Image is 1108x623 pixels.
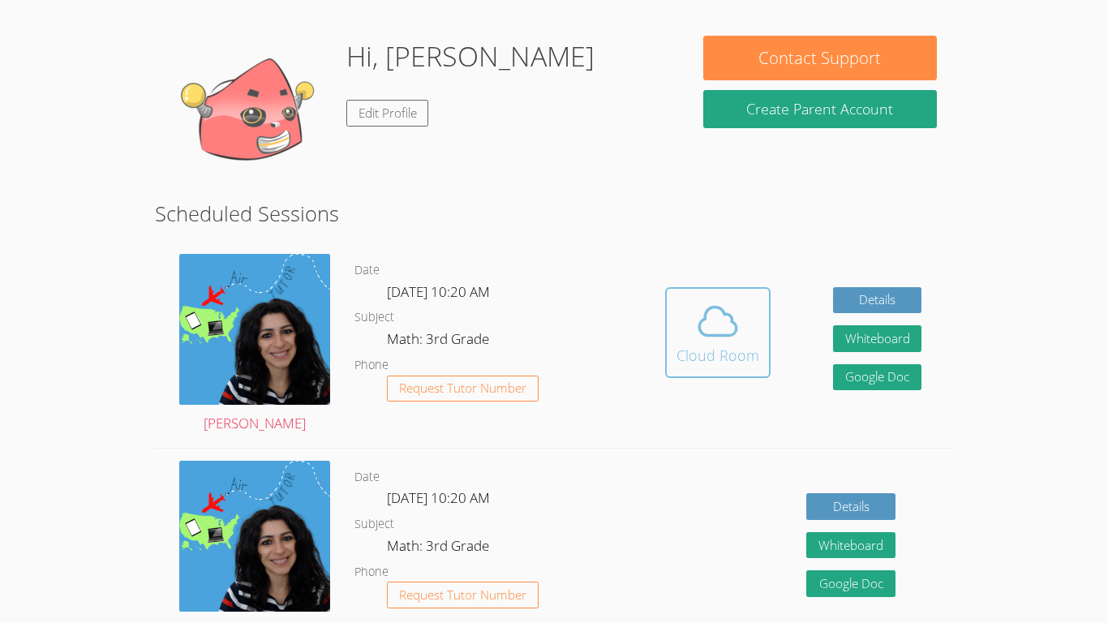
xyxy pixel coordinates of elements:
dd: Math: 3rd Grade [387,328,492,355]
dt: Phone [354,355,389,376]
button: Whiteboard [806,532,895,559]
img: air%20tutor%20avatar.png [179,461,330,612]
span: Request Tutor Number [399,589,526,601]
a: Details [833,287,922,314]
a: Google Doc [833,364,922,391]
dt: Date [354,467,380,488]
button: Create Parent Account [703,90,937,128]
button: Request Tutor Number [387,376,539,402]
img: air%20tutor%20avatar.png [179,254,330,405]
img: default.png [171,36,333,198]
h1: Hi, [PERSON_NAME] [346,36,595,77]
a: Edit Profile [346,100,429,127]
a: Details [806,493,895,520]
span: [DATE] 10:20 AM [387,488,490,507]
h2: Scheduled Sessions [155,198,953,229]
span: Request Tutor Number [399,382,526,394]
dd: Math: 3rd Grade [387,535,492,562]
a: [PERSON_NAME] [179,254,330,436]
a: Google Doc [806,570,895,597]
dt: Subject [354,514,394,535]
dt: Phone [354,562,389,582]
button: Request Tutor Number [387,582,539,608]
dt: Subject [354,307,394,328]
div: Cloud Room [676,344,759,367]
span: [DATE] 10:20 AM [387,282,490,301]
dt: Date [354,260,380,281]
button: Cloud Room [665,287,771,378]
button: Contact Support [703,36,937,80]
button: Whiteboard [833,325,922,352]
